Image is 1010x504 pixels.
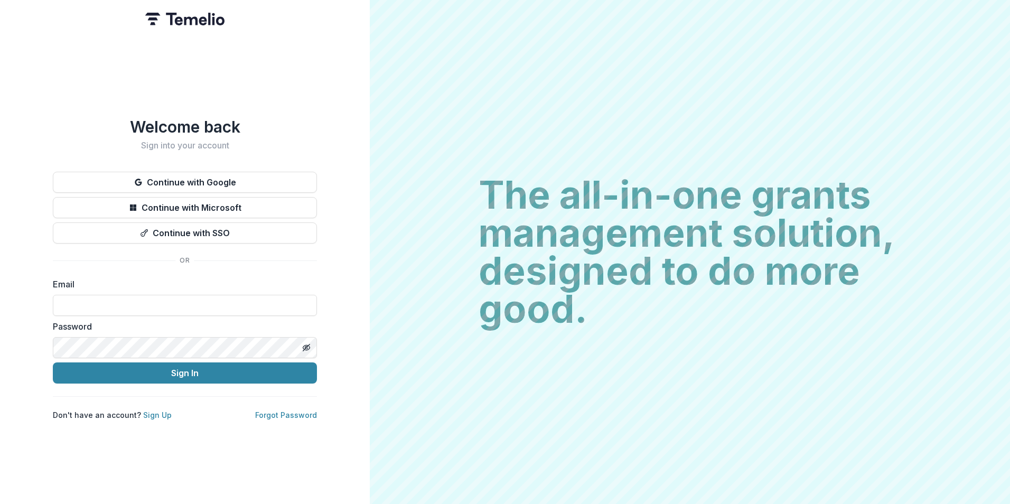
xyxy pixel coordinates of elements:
p: Don't have an account? [53,409,172,421]
button: Toggle password visibility [298,339,315,356]
button: Continue with Microsoft [53,197,317,218]
button: Continue with Google [53,172,317,193]
h2: Sign into your account [53,141,317,151]
a: Sign Up [143,410,172,419]
button: Sign In [53,362,317,384]
label: Password [53,320,311,333]
label: Email [53,278,311,291]
img: Temelio [145,13,225,25]
a: Forgot Password [255,410,317,419]
h1: Welcome back [53,117,317,136]
button: Continue with SSO [53,222,317,244]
